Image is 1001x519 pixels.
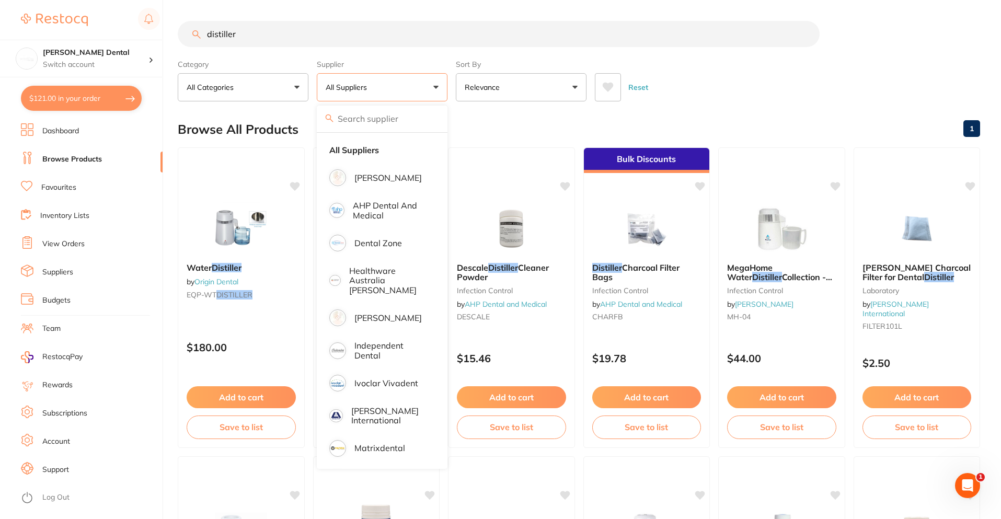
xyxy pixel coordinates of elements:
img: Livingstone Charcoal Filter for Dental Distiller [883,202,951,255]
p: [PERSON_NAME] [354,313,422,322]
label: Supplier [317,60,447,69]
a: 1 [963,118,980,139]
a: Restocq Logo [21,8,88,32]
button: Save to list [187,416,296,439]
button: Save to list [592,416,701,439]
img: Restocq Logo [21,14,88,26]
span: DESCALE [457,312,490,321]
button: All Categories [178,73,308,101]
a: Account [42,436,70,447]
small: infection control [592,286,701,295]
button: Reset [625,73,651,101]
span: Collection - Replacement Bottle [727,272,832,292]
p: $44.00 [727,352,836,364]
a: Browse Products [42,154,102,165]
input: Search Products [178,21,820,47]
small: laboratory [862,286,972,295]
span: CHARFB [592,312,623,321]
span: Descale [457,262,488,273]
small: infection control [457,286,566,295]
em: Distiller [592,262,622,273]
p: $15.46 [457,352,566,364]
p: Independent Dental [354,341,429,360]
button: Save to list [862,416,972,439]
em: Distiller [488,262,518,273]
img: Healthware Australia Ridley [331,276,339,285]
span: MH-04 [727,312,751,321]
span: Water [187,262,212,273]
label: Sort By [456,60,586,69]
em: Distiller [212,262,241,273]
span: Cleaner Powder [457,262,549,282]
span: EQP-WT [187,290,216,299]
img: RestocqPay [21,351,33,363]
p: [PERSON_NAME] International [351,406,429,425]
p: AHP Dental and Medical [353,201,429,220]
b: Livingstone Charcoal Filter for Dental Distiller [862,263,972,282]
a: Suppliers [42,267,73,278]
b: Water Distiller [187,263,296,272]
small: infection control [727,286,836,295]
li: Clear selection [321,139,443,161]
img: Descale Distiller Cleaner Powder [477,202,545,255]
strong: All Suppliers [329,145,379,155]
span: FILTER101L [862,321,902,331]
img: AHP Dental and Medical [331,204,343,216]
img: Dental Zone [331,236,344,250]
p: [PERSON_NAME] [354,173,422,182]
a: Inventory Lists [40,211,89,221]
button: Relevance [456,73,586,101]
img: Smiline Dental [16,48,37,69]
em: Distiller [924,272,954,282]
img: Water Distiller [207,202,275,255]
p: Matrixdental [354,443,405,453]
span: by [727,299,793,309]
h2: Browse All Products [178,122,298,137]
a: Origin Dental [194,277,238,286]
button: Save to list [727,416,836,439]
span: Charcoal Filter Bags [592,262,680,282]
p: All Suppliers [326,82,371,93]
b: Descale Distiller Cleaner Powder [457,263,566,282]
img: MegaHome Water Distiller Collection - Replacement Bottle [747,202,815,255]
a: View Orders [42,239,85,249]
a: [PERSON_NAME] [735,299,793,309]
button: All Suppliers [317,73,447,101]
a: Team [42,324,61,334]
iframe: Intercom live chat [955,473,980,498]
button: Add to cart [862,386,972,408]
button: Add to cart [457,386,566,408]
span: 1 [976,473,985,481]
a: Log Out [42,492,70,503]
img: Adam Dental [331,171,344,184]
p: All Categories [187,82,238,93]
p: Switch account [43,60,148,70]
em: Distiller [752,272,782,282]
img: Independent Dental [331,344,344,357]
button: Save to list [457,416,566,439]
a: AHP Dental and Medical [600,299,682,309]
p: $19.78 [592,352,701,364]
b: Distiller Charcoal Filter Bags [592,263,701,282]
label: Category [178,60,308,69]
a: AHP Dental and Medical [465,299,547,309]
span: by [187,277,238,286]
span: MegaHome Water [727,262,773,282]
a: RestocqPay [21,351,83,363]
button: Add to cart [727,386,836,408]
img: Ivoclar Vivadent [331,376,344,390]
button: Add to cart [592,386,701,408]
button: Log Out [21,490,159,506]
span: RestocqPay [42,352,83,362]
span: by [592,299,682,309]
a: Budgets [42,295,71,306]
a: Support [42,465,69,475]
button: Add to cart [187,386,296,408]
a: Rewards [42,380,73,390]
p: $180.00 [187,341,296,353]
span: by [862,299,929,318]
img: Henry Schein Halas [331,311,344,325]
p: Ivoclar Vivadent [354,378,418,388]
img: Distiller Charcoal Filter Bags [613,202,681,255]
input: Search supplier [317,106,447,132]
